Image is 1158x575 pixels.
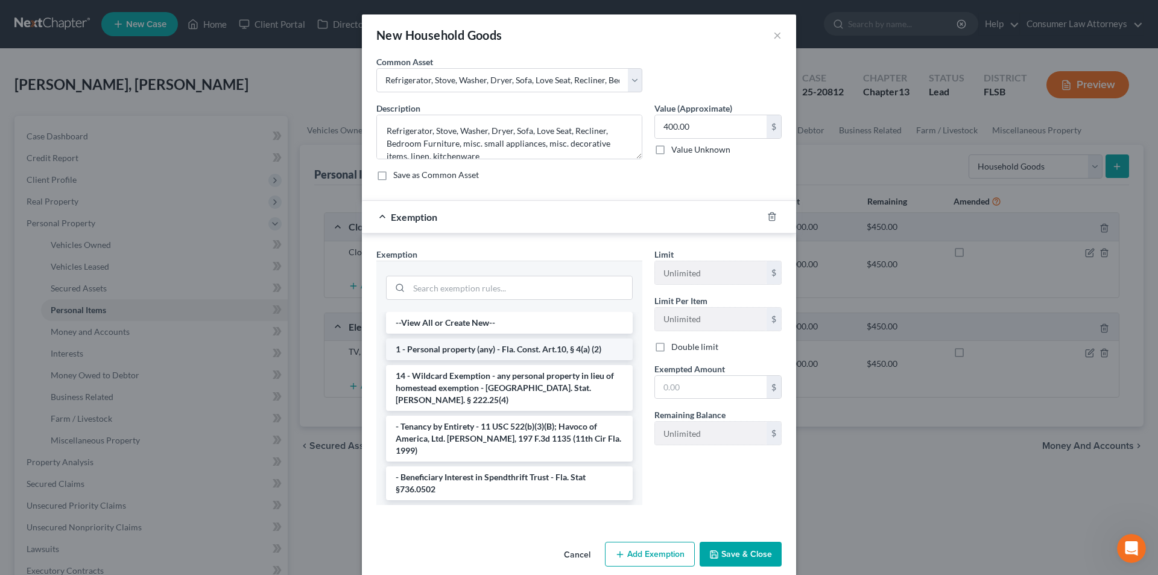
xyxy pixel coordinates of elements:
span: Exemption [376,249,417,259]
span: Exempted Amount [654,364,725,374]
button: Help [161,376,241,425]
label: Common Asset [376,56,433,68]
input: -- [655,261,767,284]
div: $ [767,115,781,138]
input: 0.00 [655,376,767,399]
div: $ [767,422,781,445]
label: Limit Per Item [654,294,707,307]
label: Double limit [671,341,718,353]
div: [PERSON_NAME] [43,188,113,201]
span: Limit [654,249,674,259]
span: Home [28,407,52,415]
div: [PERSON_NAME] [43,54,113,67]
div: [PERSON_NAME] [43,99,113,112]
button: Cancel [554,543,600,567]
button: Messages [80,376,160,425]
div: [PERSON_NAME] [43,233,113,246]
div: [PERSON_NAME] [43,278,113,290]
img: Profile image for Lindsey [14,310,38,334]
div: • [DATE] [115,322,149,335]
div: [PERSON_NAME] [43,322,113,335]
div: • [DATE] [115,367,149,380]
div: $ [767,261,781,284]
img: Profile image for Emma [14,176,38,200]
div: • [DATE] [115,233,149,246]
img: Profile image for Katie [14,132,38,156]
input: 0.00 [655,115,767,138]
img: Profile image for Kelly [14,355,38,379]
img: Profile image for Katie [14,265,38,290]
span: Help [191,407,210,415]
button: Send us a message [55,340,186,364]
input: Search exemption rules... [409,276,632,299]
input: -- [655,308,767,331]
div: $ [767,308,781,331]
div: Close [212,5,233,27]
button: Add Exemption [605,542,695,567]
div: $ [767,376,781,399]
li: 1 - Personal property (any) - Fla. Const. Art.10, § 4(a) (2) [386,338,633,360]
div: • [DATE] [115,188,149,201]
li: - Beneficiary Interest in Spendthrift Trust - Fla. Stat §736.0502 [386,466,633,500]
span: Description [376,103,420,113]
span: Messages [97,407,144,415]
img: Profile image for Emma [14,87,38,111]
div: • [DATE] [115,99,149,112]
label: Value (Approximate) [654,102,732,115]
div: [PERSON_NAME] [43,144,113,156]
div: • [DATE] [115,54,149,67]
div: • [DATE] [115,144,149,156]
button: Save & Close [700,542,782,567]
div: New Household Goods [376,27,502,43]
button: × [773,28,782,42]
li: - Tenancy by Entirety - 11 USC 522(b)(3)(B); Havoco of America, Ltd. [PERSON_NAME], 197 F.3d 1135... [386,416,633,462]
h1: Messages [89,5,154,26]
img: Profile image for Emma [14,42,38,66]
label: Value Unknown [671,144,730,156]
div: • [DATE] [115,278,149,290]
input: -- [655,422,767,445]
label: Remaining Balance [654,408,726,421]
div: [PERSON_NAME] [43,367,113,380]
li: --View All or Create New-- [386,312,633,334]
label: Save as Common Asset [393,169,479,181]
iframe: Intercom live chat [1117,534,1146,563]
span: Exemption [391,211,437,223]
img: Profile image for Emma [14,221,38,245]
li: 14 - Wildcard Exemption - any personal property in lieu of homestead exemption - [GEOGRAPHIC_DATA... [386,365,633,411]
